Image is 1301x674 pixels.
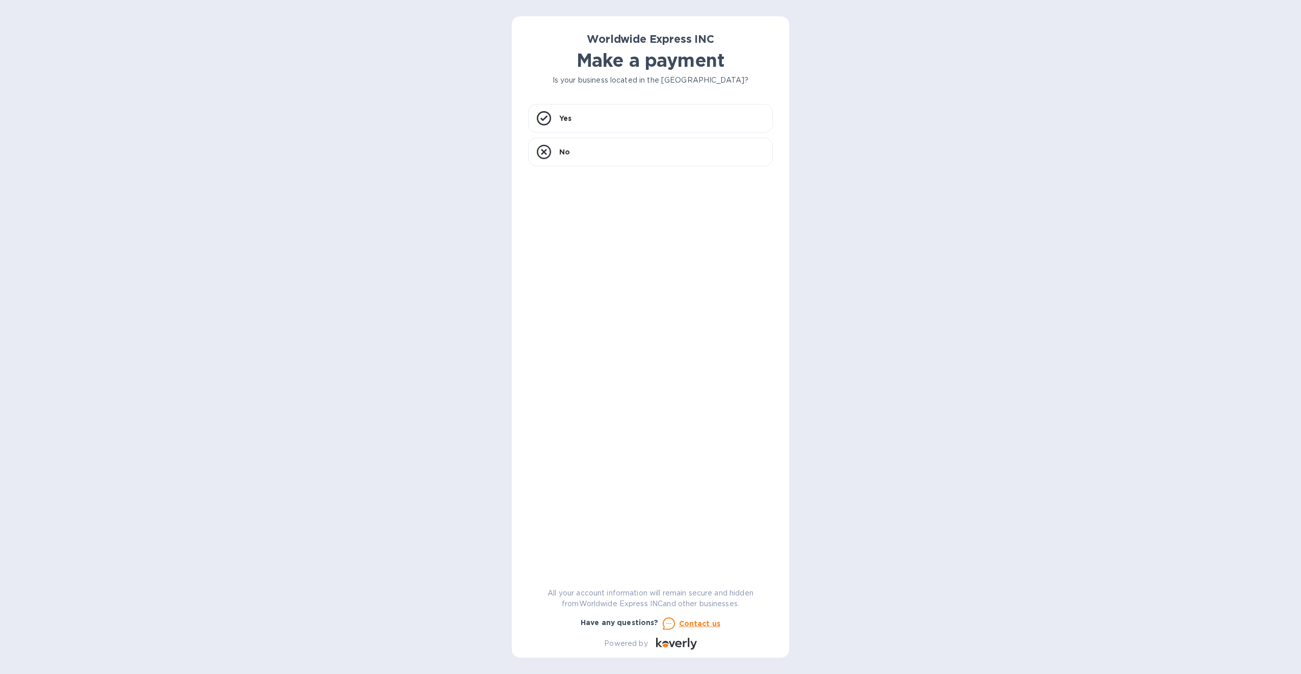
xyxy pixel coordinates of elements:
[604,638,647,649] p: Powered by
[528,75,773,86] p: Is your business located in the [GEOGRAPHIC_DATA]?
[581,618,659,627] b: Have any questions?
[587,33,714,45] b: Worldwide Express INC
[528,49,773,71] h1: Make a payment
[679,619,721,628] u: Contact us
[559,113,571,123] p: Yes
[528,588,773,609] p: All your account information will remain secure and hidden from Worldwide Express INC and other b...
[559,147,570,157] p: No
